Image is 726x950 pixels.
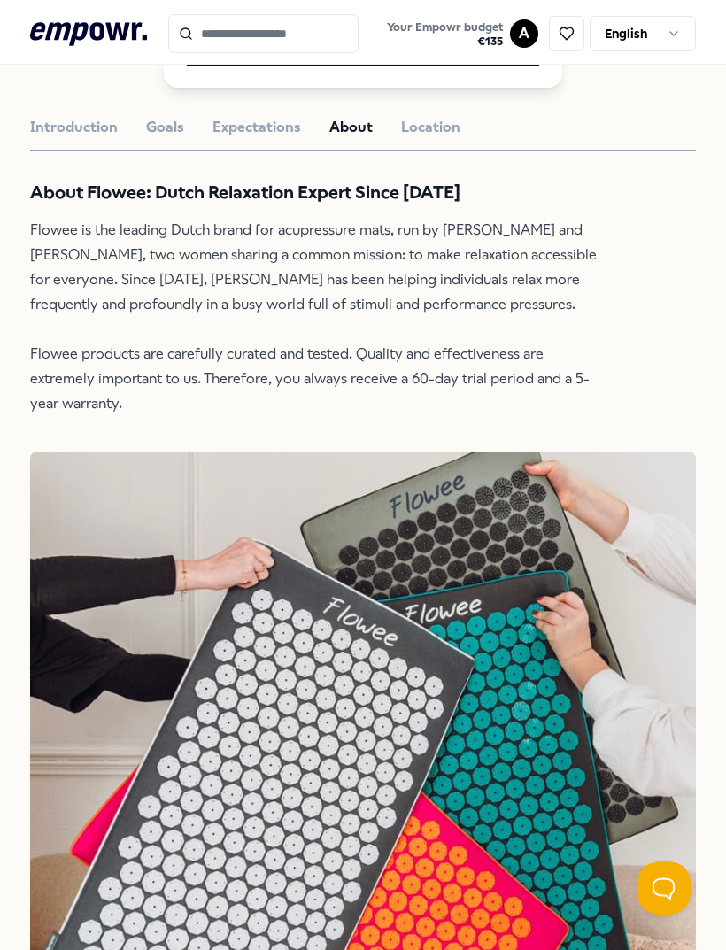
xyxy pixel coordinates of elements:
button: Introduction [30,116,118,139]
button: Your Empowr budget€135 [383,17,506,52]
button: Location [401,116,460,139]
span: Your Empowr budget [387,20,503,35]
a: Your Empowr budget€135 [380,15,510,52]
button: Expectations [212,116,301,139]
iframe: Help Scout Beacon - Open [637,861,691,915]
p: Flowee is the leading Dutch brand for acupressure mats, run by [PERSON_NAME] and [PERSON_NAME], t... [30,218,606,416]
button: Goals [146,116,184,139]
h3: About Flowee: Dutch Relaxation Expert Since [DATE] [30,179,606,207]
button: A [510,19,538,48]
span: € 135 [387,35,503,49]
input: Search for products, categories or subcategories [168,14,359,53]
button: About [329,116,373,139]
